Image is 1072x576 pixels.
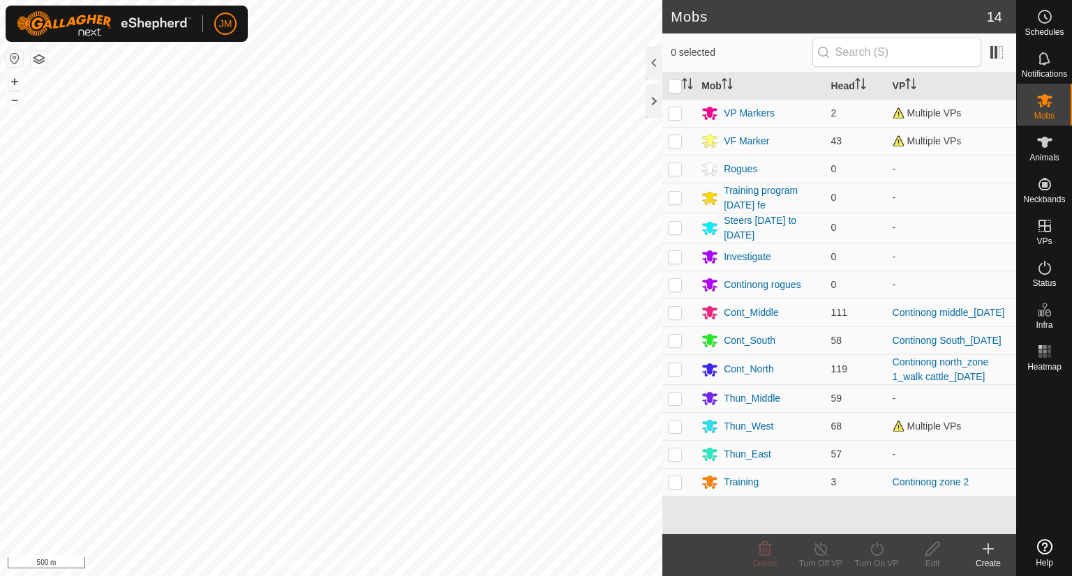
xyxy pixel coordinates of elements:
[724,419,773,434] div: Thun_West
[887,384,1016,412] td: -
[724,106,775,121] div: VP Markers
[1029,153,1059,162] span: Animals
[831,222,837,233] span: 0
[724,362,774,377] div: Cont_North
[724,250,771,264] div: Investigate
[831,476,837,487] span: 3
[724,305,779,320] div: Cont_Middle
[887,213,1016,243] td: -
[893,107,962,119] span: Multiple VPs
[6,73,23,90] button: +
[724,278,801,292] div: Continong rogues
[831,135,842,146] span: 43
[887,271,1016,298] td: -
[855,80,866,91] p-sorticon: Activate to sort
[1036,559,1053,567] span: Help
[671,8,987,25] h2: Mobs
[893,335,1002,346] a: Continong South_[DATE]
[831,279,837,290] span: 0
[724,134,769,149] div: VF Marker
[960,557,1016,570] div: Create
[887,440,1016,468] td: -
[753,559,777,568] span: Delete
[893,135,962,146] span: Multiple VPs
[17,11,191,36] img: Gallagher Logo
[831,420,842,432] span: 68
[682,80,693,91] p-sorticon: Activate to sort
[831,307,847,318] span: 111
[831,192,837,203] span: 0
[849,557,904,570] div: Turn On VP
[887,73,1016,100] th: VP
[724,447,771,462] div: Thun_East
[1025,28,1064,36] span: Schedules
[793,557,849,570] div: Turn Off VP
[1032,279,1056,287] span: Status
[893,476,969,487] a: Continong zone 2
[276,558,329,570] a: Privacy Policy
[1023,195,1065,204] span: Neckbands
[219,17,232,31] span: JM
[6,50,23,67] button: Reset Map
[831,393,842,404] span: 59
[1027,363,1062,371] span: Heatmap
[671,45,812,60] span: 0 selected
[724,162,757,176] div: Rogues
[724,333,775,348] div: Cont_South
[1017,533,1072,573] a: Help
[6,91,23,108] button: –
[696,73,825,100] th: Mob
[831,107,837,119] span: 2
[1036,237,1052,245] span: VPs
[831,251,837,262] span: 0
[812,38,981,67] input: Search (S)
[904,557,960,570] div: Edit
[724,213,819,243] div: Steers [DATE] to [DATE]
[987,6,1002,27] span: 14
[887,155,1016,183] td: -
[831,363,847,374] span: 119
[724,475,759,490] div: Training
[831,163,837,174] span: 0
[831,448,842,460] span: 57
[893,307,1005,318] a: Continong middle_[DATE]
[345,558,386,570] a: Contact Us
[831,335,842,346] span: 58
[724,183,819,213] div: Training program [DATE] fe
[722,80,733,91] p-sorticon: Activate to sort
[893,420,962,432] span: Multiple VPs
[31,51,47,68] button: Map Layers
[1036,321,1052,329] span: Infra
[826,73,887,100] th: Head
[1022,70,1067,78] span: Notifications
[893,356,989,382] a: Continong north_zone 1_walk cattle_[DATE]
[887,243,1016,271] td: -
[724,391,780,406] div: Thun_Middle
[905,80,916,91] p-sorticon: Activate to sort
[887,183,1016,213] td: -
[1034,112,1055,120] span: Mobs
